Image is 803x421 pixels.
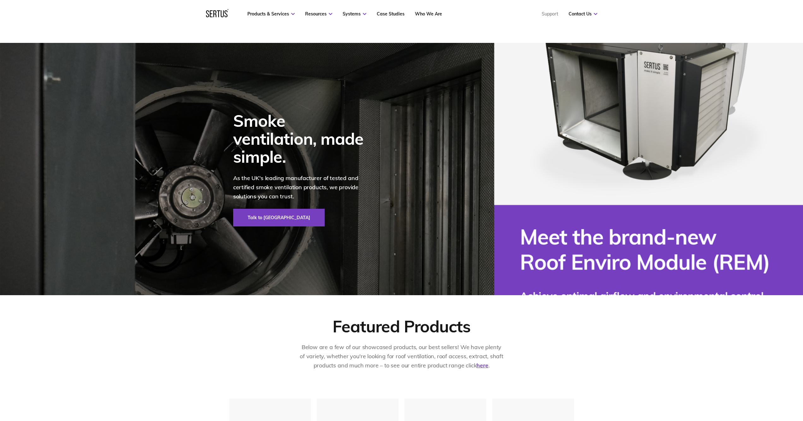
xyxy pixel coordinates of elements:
a: Products & Services [247,11,295,17]
a: Resources [305,11,332,17]
p: As the UK's leading manufacturer of tested and certified smoke ventilation products, we provide s... [233,174,372,201]
a: Who We Are [415,11,442,17]
a: Contact Us [569,11,597,17]
a: Case Studies [377,11,404,17]
p: Below are a few of our showcased products, our best sellers! We have plenty of variety, whether y... [299,343,504,370]
a: Support [542,11,558,17]
div: Smoke ventilation, made simple. [233,112,372,166]
a: here [476,362,488,369]
a: Talk to [GEOGRAPHIC_DATA] [233,209,325,226]
div: Featured Products [333,316,470,336]
a: Systems [343,11,366,17]
iframe: Chat Widget [771,391,803,421]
